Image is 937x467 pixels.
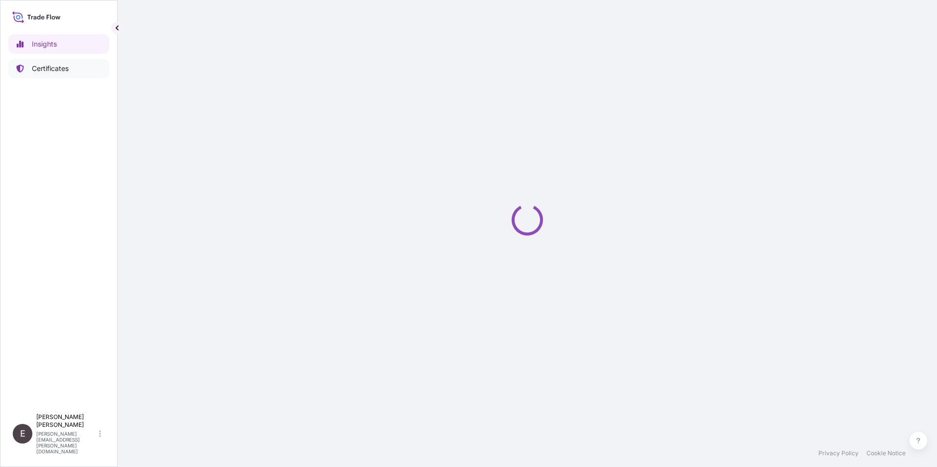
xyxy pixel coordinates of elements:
[8,34,109,54] a: Insights
[32,39,57,49] p: Insights
[20,429,25,439] span: E
[818,449,859,457] a: Privacy Policy
[32,64,69,73] p: Certificates
[8,59,109,78] a: Certificates
[866,449,906,457] a: Cookie Notice
[36,431,97,454] p: [PERSON_NAME][EMAIL_ADDRESS][PERSON_NAME][DOMAIN_NAME]
[36,413,97,429] p: [PERSON_NAME] [PERSON_NAME]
